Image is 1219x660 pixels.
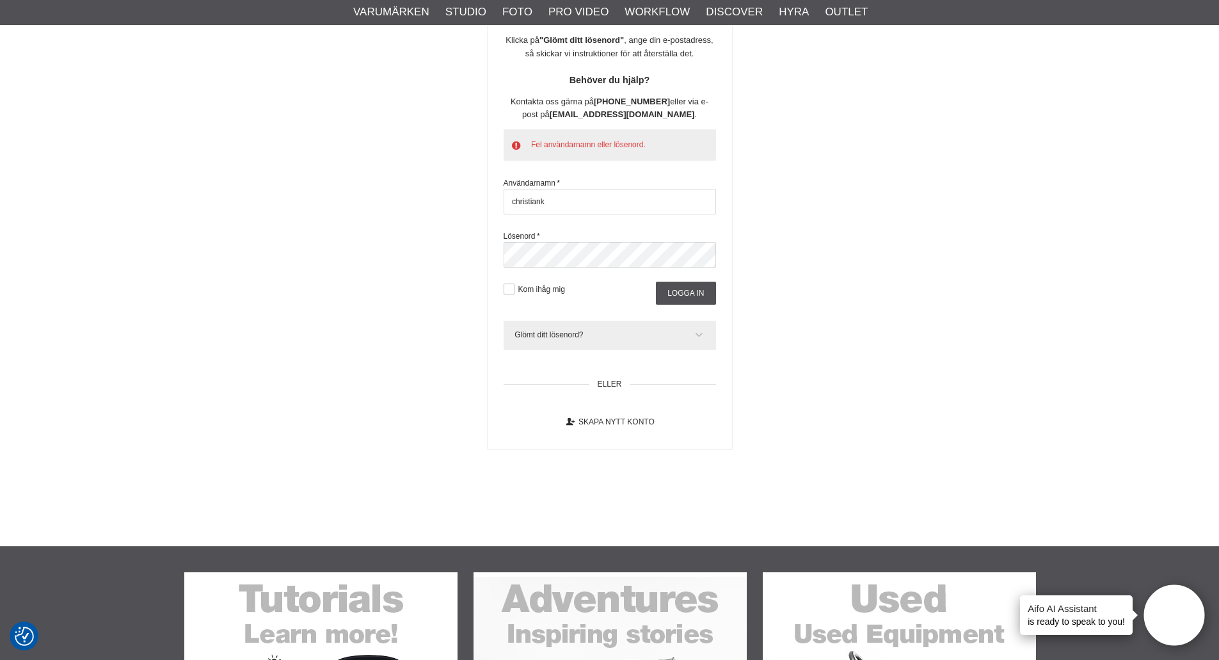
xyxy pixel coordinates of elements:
[570,75,650,85] strong: Behöver du hjälp?
[504,95,716,122] p: Kontakta oss gärna på eller via e-post på .
[353,4,429,20] a: Varumärken
[597,378,621,390] span: ELLER
[825,4,868,20] a: Outlet
[550,109,695,119] strong: [EMAIL_ADDRESS][DOMAIN_NAME]
[504,179,560,188] label: Användarnamn
[553,410,666,433] a: Skapa nytt konto
[15,627,34,646] img: Revisit consent button
[1028,602,1125,615] h4: Aifo AI Assistant
[531,140,646,149] span: Fel användarnamn eller lösenord.
[548,4,609,20] a: Pro Video
[502,4,532,20] a: Foto
[656,282,715,305] input: Logga in
[514,285,565,294] label: Kom ihåg mig
[779,4,809,20] a: Hyra
[625,4,690,20] a: Workflow
[504,232,540,241] label: Lösenord
[539,35,624,45] strong: "Glömt ditt lösenord"
[514,329,705,341] div: Glömt ditt lösenord?
[594,97,670,106] strong: [PHONE_NUMBER]
[445,4,486,20] a: Studio
[504,34,716,61] p: Klicka på , ange din e-postadress, så skickar vi instruktioner för att återställa det.
[706,4,763,20] a: Discover
[15,625,34,648] button: Samtyckesinställningar
[1020,595,1133,635] div: is ready to speak to you!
